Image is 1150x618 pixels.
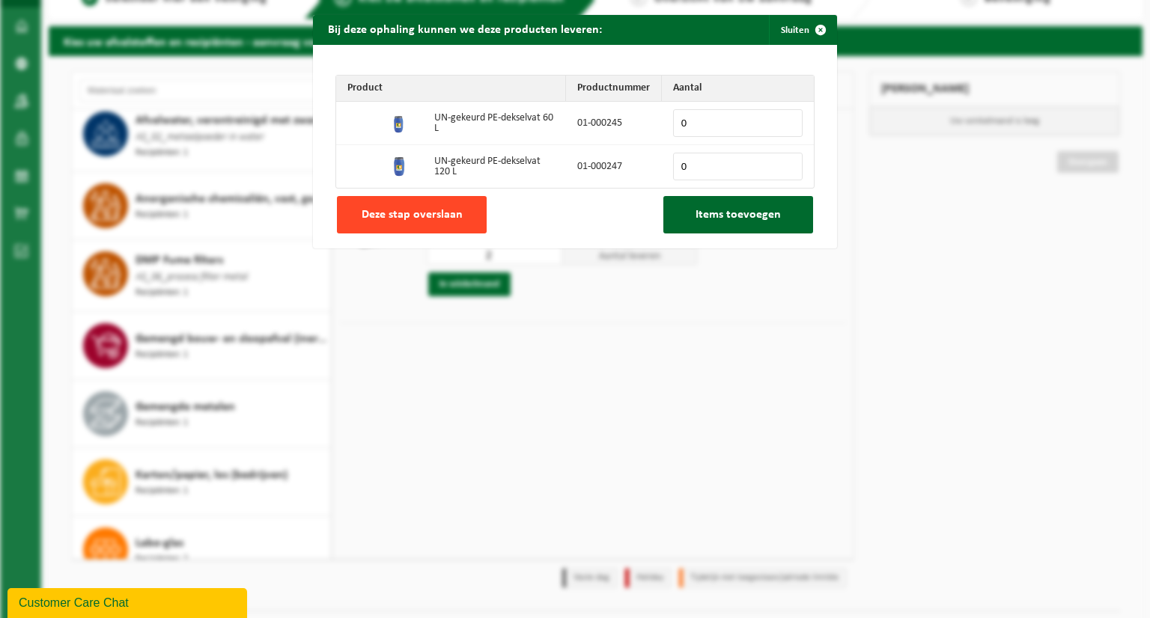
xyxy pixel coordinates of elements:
[336,76,566,102] th: Product
[566,145,662,188] td: 01-000247
[362,209,463,221] span: Deze stap overslaan
[566,76,662,102] th: Productnummer
[388,110,412,134] img: 01-000245
[696,209,781,221] span: Items toevoegen
[662,76,814,102] th: Aantal
[337,196,487,233] button: Deze stap overslaan
[313,15,617,43] h2: Bij deze ophaling kunnen we deze producten leveren:
[769,15,836,45] button: Sluiten
[423,145,566,188] td: UN-gekeurd PE-dekselvat 120 L
[663,196,813,233] button: Items toevoegen
[388,153,412,177] img: 01-000247
[566,102,662,145] td: 01-000245
[7,585,250,618] iframe: chat widget
[423,102,566,145] td: UN-gekeurd PE-dekselvat 60 L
